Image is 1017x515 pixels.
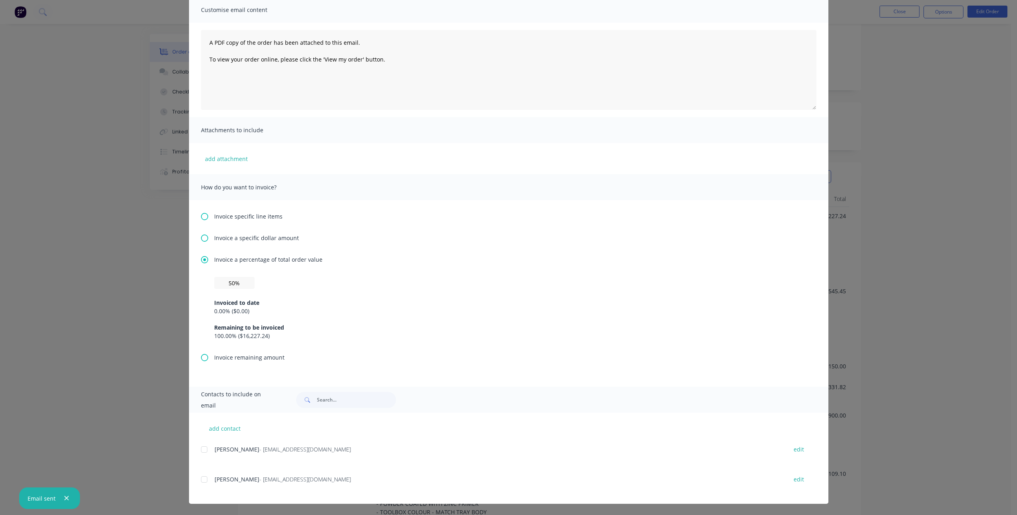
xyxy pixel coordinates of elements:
[259,445,351,453] span: - [EMAIL_ADDRESS][DOMAIN_NAME]
[214,307,803,315] div: 0.00 % ( $0.00 )
[201,182,289,193] span: How do you want to invoice?
[215,445,259,453] span: [PERSON_NAME]
[201,4,289,16] span: Customise email content
[214,298,803,307] div: Invoiced to date
[201,153,252,165] button: add attachment
[201,30,816,110] textarea: A PDF copy of the order has been attached to this email. To view your order online, please click ...
[214,332,803,340] div: 100.00 % ( $16,227.24 )
[215,475,259,483] span: [PERSON_NAME]
[789,444,809,455] button: edit
[214,255,322,264] span: Invoice a percentage of total order value
[214,212,283,221] span: Invoice specific line items
[201,389,277,411] span: Contacts to include on email
[214,323,803,332] div: Remaining to be invoiced
[214,353,285,362] span: Invoice remaining amount
[214,277,255,289] input: 0%
[789,474,809,485] button: edit
[214,234,299,242] span: Invoice a specific dollar amount
[201,422,249,434] button: add contact
[201,125,289,136] span: Attachments to include
[317,392,396,408] input: Search...
[259,475,351,483] span: - [EMAIL_ADDRESS][DOMAIN_NAME]
[28,494,56,503] div: Email sent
